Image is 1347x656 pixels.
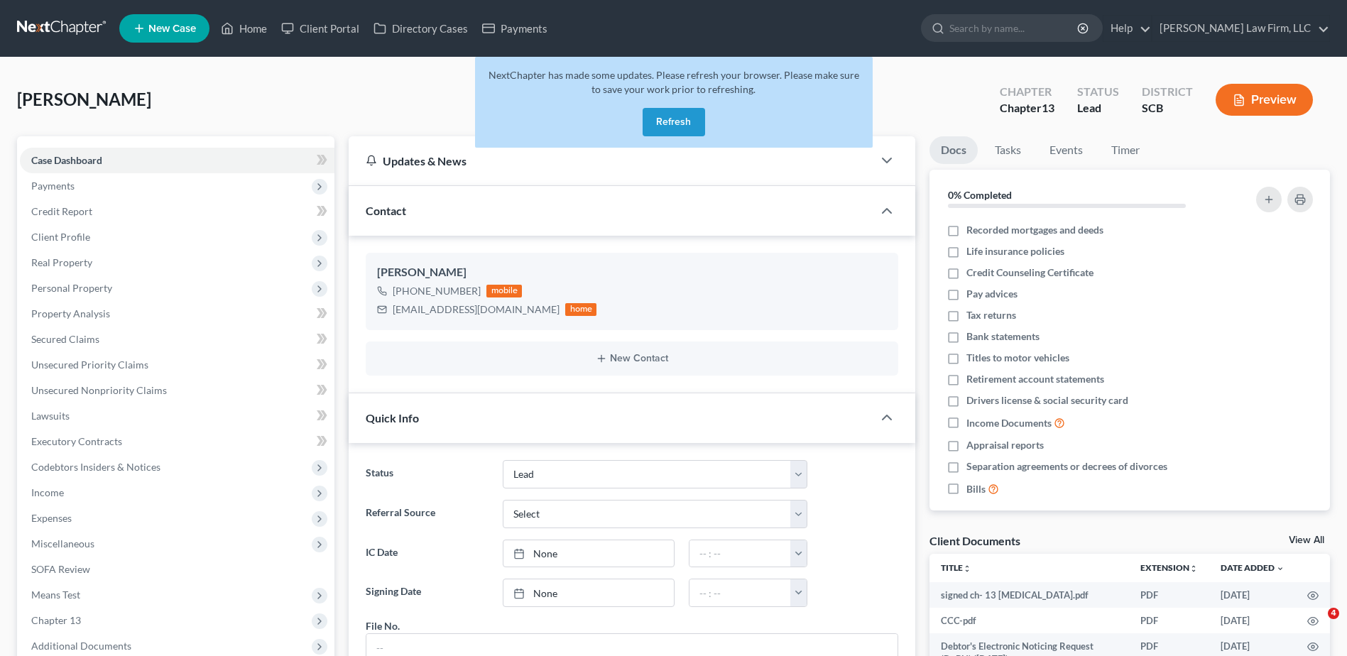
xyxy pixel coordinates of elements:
[377,353,887,364] button: New Contact
[31,614,81,626] span: Chapter 13
[31,231,90,243] span: Client Profile
[966,287,1018,301] span: Pay advices
[689,579,791,606] input: -- : --
[486,285,522,297] div: mobile
[966,351,1069,365] span: Titles to motor vehicles
[929,582,1129,608] td: signed ch- 13 [MEDICAL_DATA].pdf
[366,153,856,168] div: Updates & News
[1042,101,1054,114] span: 13
[20,148,334,173] a: Case Dashboard
[31,359,148,371] span: Unsecured Priority Claims
[31,486,64,498] span: Income
[983,136,1032,164] a: Tasks
[1038,136,1094,164] a: Events
[359,579,495,607] label: Signing Date
[20,378,334,403] a: Unsecured Nonpriority Claims
[475,16,555,41] a: Payments
[1209,608,1296,633] td: [DATE]
[393,302,560,317] div: [EMAIL_ADDRESS][DOMAIN_NAME]
[31,384,167,396] span: Unsecured Nonpriority Claims
[366,411,419,425] span: Quick Info
[31,537,94,550] span: Miscellaneous
[31,180,75,192] span: Payments
[31,512,72,524] span: Expenses
[1299,608,1333,642] iframe: Intercom live chat
[1103,16,1151,41] a: Help
[963,564,971,573] i: unfold_more
[966,308,1016,322] span: Tax returns
[966,372,1104,386] span: Retirement account statements
[274,16,366,41] a: Client Portal
[366,16,475,41] a: Directory Cases
[20,199,334,224] a: Credit Report
[31,435,122,447] span: Executory Contracts
[929,533,1020,548] div: Client Documents
[966,482,986,496] span: Bills
[503,540,674,567] a: None
[1142,100,1193,116] div: SCB
[565,303,596,316] div: home
[366,204,406,217] span: Contact
[31,589,80,601] span: Means Test
[1209,582,1296,608] td: [DATE]
[1077,100,1119,116] div: Lead
[20,403,334,429] a: Lawsuits
[966,329,1040,344] span: Bank statements
[31,640,131,652] span: Additional Documents
[643,108,705,136] button: Refresh
[31,154,102,166] span: Case Dashboard
[1142,84,1193,100] div: District
[929,136,978,164] a: Docs
[689,540,791,567] input: -- : --
[1129,582,1209,608] td: PDF
[359,540,495,568] label: IC Date
[966,244,1064,258] span: Life insurance policies
[20,557,334,582] a: SOFA Review
[17,89,151,109] span: [PERSON_NAME]
[966,459,1167,474] span: Separation agreements or decrees of divorces
[1000,84,1054,100] div: Chapter
[1000,100,1054,116] div: Chapter
[20,327,334,352] a: Secured Claims
[948,189,1012,201] strong: 0% Completed
[377,264,887,281] div: [PERSON_NAME]
[20,352,334,378] a: Unsecured Priority Claims
[1189,564,1198,573] i: unfold_more
[966,223,1103,237] span: Recorded mortgages and deeds
[966,416,1052,430] span: Income Documents
[1129,608,1209,633] td: PDF
[31,205,92,217] span: Credit Report
[949,15,1079,41] input: Search by name...
[489,69,859,95] span: NextChapter has made some updates. Please refresh your browser. Please make sure to save your wor...
[359,460,495,488] label: Status
[214,16,274,41] a: Home
[31,563,90,575] span: SOFA Review
[31,333,99,345] span: Secured Claims
[31,256,92,268] span: Real Property
[1077,84,1119,100] div: Status
[1276,564,1285,573] i: expand_more
[31,410,70,422] span: Lawsuits
[1152,16,1329,41] a: [PERSON_NAME] Law Firm, LLC
[393,284,481,298] div: [PHONE_NUMBER]
[31,307,110,319] span: Property Analysis
[148,23,196,34] span: New Case
[1216,84,1313,116] button: Preview
[20,429,334,454] a: Executory Contracts
[503,579,674,606] a: None
[1328,608,1339,619] span: 4
[966,393,1128,408] span: Drivers license & social security card
[359,500,495,528] label: Referral Source
[1140,562,1198,573] a: Extensionunfold_more
[966,438,1044,452] span: Appraisal reports
[20,301,334,327] a: Property Analysis
[366,618,400,633] div: File No.
[966,266,1094,280] span: Credit Counseling Certificate
[941,562,971,573] a: Titleunfold_more
[31,282,112,294] span: Personal Property
[929,608,1129,633] td: CCC-pdf
[31,461,160,473] span: Codebtors Insiders & Notices
[1289,535,1324,545] a: View All
[1100,136,1151,164] a: Timer
[1221,562,1285,573] a: Date Added expand_more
